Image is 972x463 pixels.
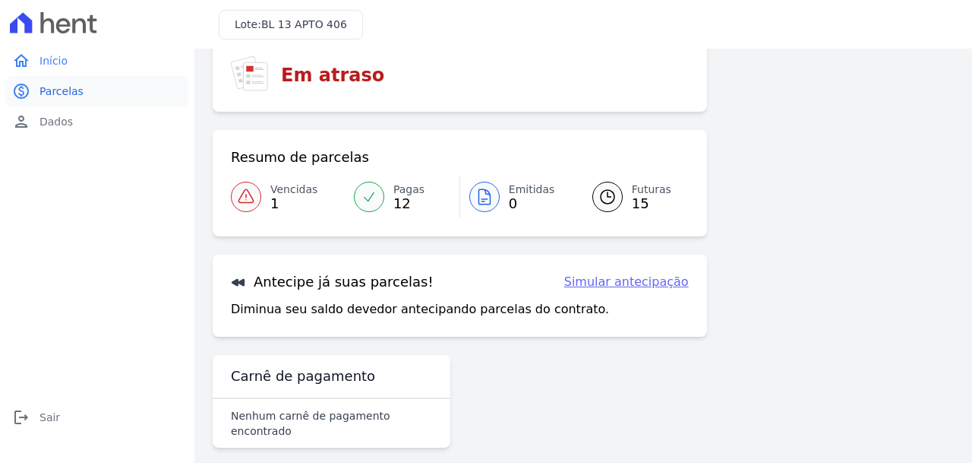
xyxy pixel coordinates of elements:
[6,76,188,106] a: paidParcelas
[231,148,369,166] h3: Resumo de parcelas
[345,176,459,218] a: Pagas 12
[393,198,424,210] span: 12
[460,176,574,218] a: Emitidas 0
[12,52,30,70] i: home
[39,53,68,68] span: Início
[261,18,347,30] span: BL 13 APTO 406
[12,408,30,427] i: logout
[231,176,345,218] a: Vencidas 1
[564,273,689,291] a: Simular antecipação
[39,84,84,99] span: Parcelas
[39,114,73,129] span: Dados
[270,198,317,210] span: 1
[39,410,60,425] span: Sair
[6,402,188,433] a: logoutSair
[12,113,30,131] i: person
[632,198,671,210] span: 15
[509,182,555,198] span: Emitidas
[632,182,671,198] span: Futuras
[509,198,555,210] span: 0
[235,17,347,33] h3: Lote:
[574,176,689,218] a: Futuras 15
[231,367,375,385] h3: Carnê de pagamento
[231,300,609,319] p: Diminua seu saldo devedor antecipando parcelas do contrato.
[231,273,434,291] h3: Antecipe já suas parcelas!
[12,82,30,100] i: paid
[393,182,424,198] span: Pagas
[281,62,384,89] h3: Em atraso
[6,106,188,137] a: personDados
[231,408,432,439] p: Nenhum carnê de pagamento encontrado
[6,46,188,76] a: homeInício
[270,182,317,198] span: Vencidas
